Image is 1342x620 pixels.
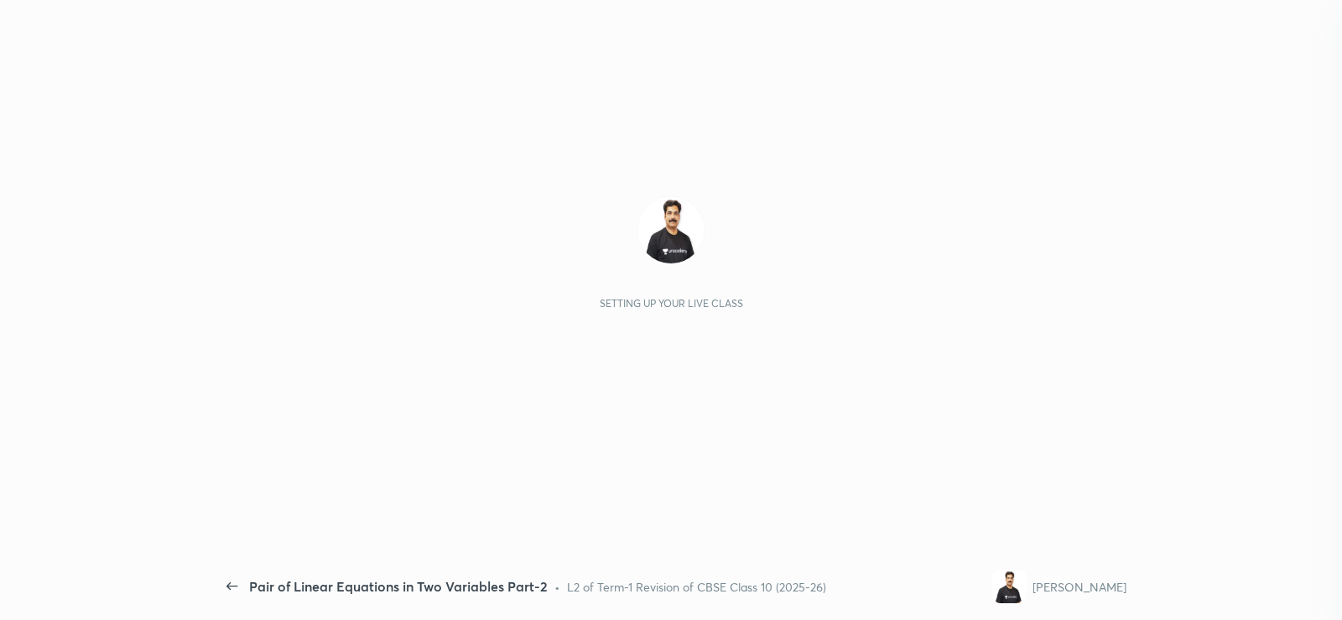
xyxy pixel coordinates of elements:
div: [PERSON_NAME] [1033,578,1126,596]
div: Pair of Linear Equations in Two Variables Part-2 [249,576,548,597]
div: L2 of Term-1 Revision of CBSE Class 10 (2025-26) [567,578,826,596]
div: Setting up your live class [600,297,743,310]
img: 144b345530af4266b4014317b2bf6637.jpg [637,196,705,263]
div: • [554,578,560,596]
img: 144b345530af4266b4014317b2bf6637.jpg [992,570,1026,603]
